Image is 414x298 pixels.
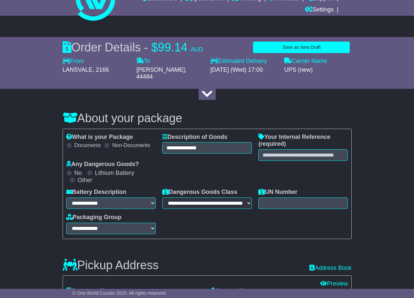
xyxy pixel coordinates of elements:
label: Packaging Group [66,214,122,221]
span: © One World Courier 2025. All rights reserved. [72,290,167,296]
label: No [74,170,82,177]
label: Lithium Battery [95,170,134,177]
h3: About your package [63,112,352,125]
label: Battery Description [66,189,127,196]
label: From [63,58,84,65]
label: Your Internal Reference (required) [258,134,348,148]
label: Description of Goods [162,134,227,141]
label: Estimated Delivery [210,58,278,65]
span: 99.14 [158,41,187,54]
label: Any Dangerous Goods? [66,161,139,168]
div: UPS (new) [284,66,352,74]
span: [PERSON_NAME] [136,66,185,73]
label: To [136,58,150,65]
label: Non-Documents [112,142,150,148]
label: Other [78,177,92,184]
span: $ [151,41,158,54]
a: Settings [305,5,334,16]
label: Company Name [66,288,116,295]
label: Dangerous Goods Class [162,189,237,196]
h3: Pickup Address [63,259,159,272]
label: UN Number [258,189,297,196]
span: , 2166 [92,66,109,73]
a: Address Book [309,265,351,272]
div: [DATE] (Wed) 17:00 [210,66,278,74]
span: LANSVALE [63,66,93,73]
span: , 44484 [136,66,187,80]
label: Documents [74,142,101,148]
label: Carrier Name [284,58,327,65]
button: Save as New Draft [253,42,350,53]
label: What is your Package [66,134,133,141]
div: Order Details - [63,40,203,54]
label: Contact Name [210,288,255,295]
a: Preview [320,280,348,287]
span: AUD [191,46,203,53]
